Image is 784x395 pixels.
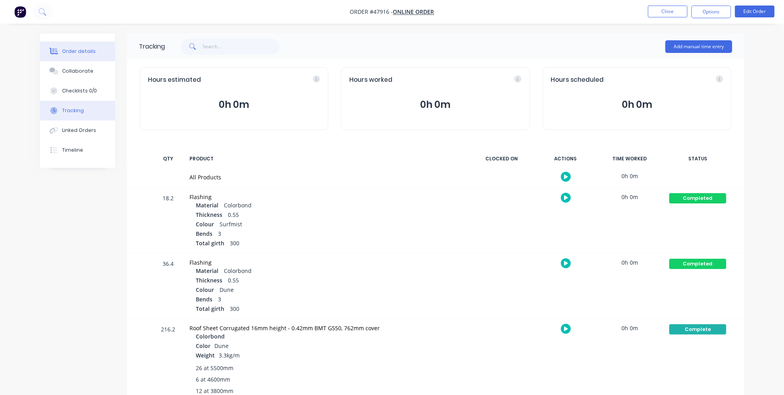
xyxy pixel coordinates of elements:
div: Completed [669,259,726,269]
div: STATUS [664,150,731,167]
button: Edit Order [735,6,775,17]
div: All Products [189,173,462,181]
button: Collaborate [40,61,115,81]
div: Flashing [189,193,462,201]
div: 0.55 [196,276,462,286]
div: Surfmist [196,220,462,229]
div: 0.55 [196,211,462,220]
span: Thickness [196,211,222,219]
span: Order #47916 - [350,8,393,16]
div: Linked Orders [62,127,96,134]
button: Complete [669,324,727,335]
div: Dune [196,286,462,295]
span: 26 at 5500mm [196,364,233,372]
span: Hours worked [349,75,392,85]
button: Order details [40,41,115,61]
button: Timeline [40,140,115,160]
div: ACTIONS [536,150,595,167]
span: Colorbond [196,332,225,340]
a: Online Order [393,8,434,16]
div: Complete [669,324,726,335]
button: Add manual time entry [665,40,732,53]
button: Completed [669,193,727,204]
div: 18.2 [156,189,180,253]
span: Dune [214,342,229,350]
div: 0h 0m [600,167,659,185]
span: 6 at 4600mm [196,375,230,384]
div: Checklists 0/0 [62,87,97,94]
div: 300 [196,239,462,248]
div: 300 [196,305,462,314]
img: Factory [14,6,26,18]
div: QTY [156,150,180,167]
input: Search... [203,39,280,55]
span: 12 at 3800mm [196,387,233,395]
div: Timeline [62,147,83,154]
button: Checklists 0/0 [40,81,115,101]
div: 3 [196,229,462,239]
span: Total girth [196,305,224,313]
div: PRODUCT [185,150,467,167]
span: 3.3kg/m [219,352,240,359]
div: Colorbond [196,267,462,276]
button: 0h 0m [148,97,320,112]
button: 0h 0m [551,97,723,112]
div: Flashing [189,258,462,267]
div: Roof Sheet Corrugated 16mm height - 0.42mm BMT G550, 762mm cover [189,324,462,332]
button: Tracking [40,101,115,120]
span: Colour [196,286,214,294]
div: 36.4 [156,255,180,319]
div: TIME WORKED [600,150,659,167]
div: 0h 0m [600,254,659,271]
div: Tracking [62,107,84,114]
div: Tracking [139,42,165,51]
div: 3 [196,295,462,305]
span: Hours estimated [148,75,201,85]
span: Material [196,267,218,275]
div: Collaborate [62,68,93,75]
span: Total girth [196,239,224,247]
button: Linked Orders [40,120,115,140]
span: Bends [196,295,212,303]
span: Color [196,342,210,350]
div: Order details [62,48,96,55]
span: Weight [196,351,215,359]
div: CLOCKED ON [472,150,531,167]
button: 0h 0m [349,97,521,112]
div: 0h 0m [600,319,659,337]
div: Colorbond [196,201,462,211]
span: Colour [196,220,214,228]
button: Completed [669,258,727,269]
button: Options [691,6,731,18]
span: Bends [196,229,212,238]
button: Close [648,6,687,17]
span: Material [196,201,218,209]
div: 0h 0m [600,188,659,206]
span: Thickness [196,276,222,284]
span: Hours scheduled [551,75,604,85]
